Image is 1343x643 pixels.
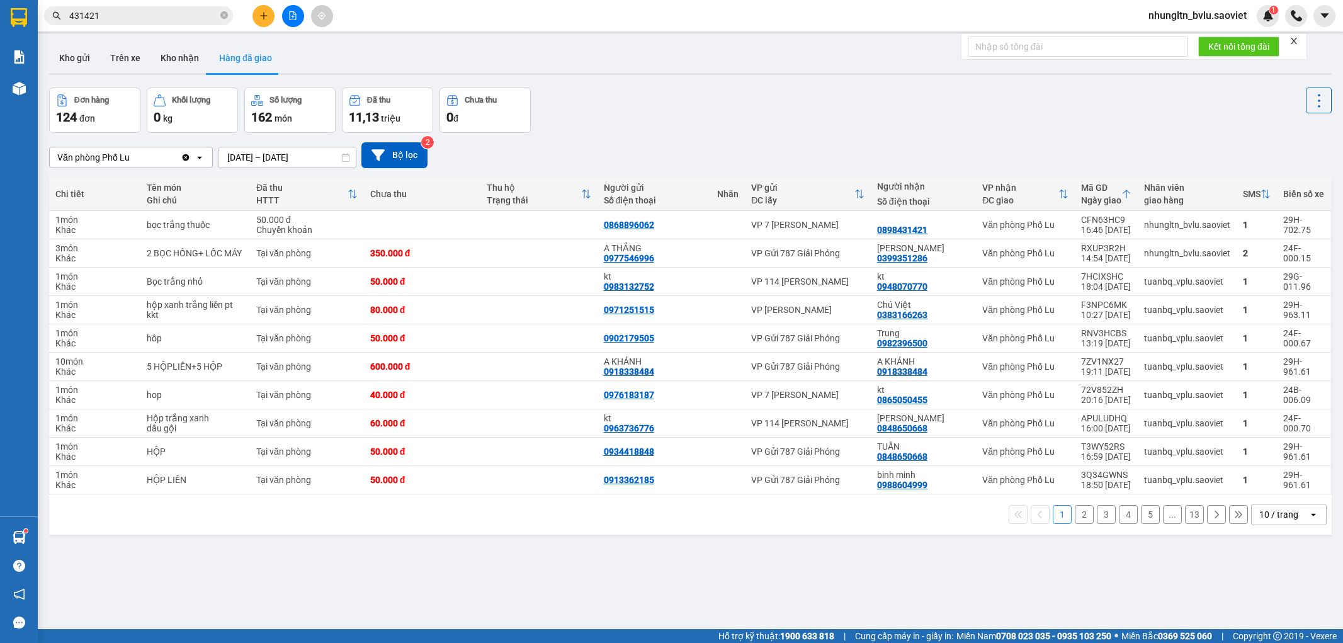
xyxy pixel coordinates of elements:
div: 29H-961.61 [1283,441,1324,462]
div: VP 7 [PERSON_NAME] [751,220,864,230]
div: Bọc trắng nhỏ [147,276,244,287]
th: Toggle SortBy [745,178,871,211]
div: 1 món [55,328,134,338]
div: 10 / trang [1259,508,1298,521]
div: 350.000 đ [370,248,474,258]
div: VP gửi [751,183,854,193]
div: hôp [147,333,244,343]
div: Văn phòng Phố Lu [982,248,1068,258]
div: giao hàng [1144,195,1230,205]
div: Chưa thu [465,96,497,105]
span: message [13,617,25,629]
span: ⚪️ [1114,634,1118,639]
div: Chuyển khoản [256,225,358,235]
div: 13:19 [DATE] [1081,338,1131,348]
div: VP 114 [PERSON_NAME] [751,418,864,428]
span: Cung cấp máy in - giấy in: [855,629,953,643]
div: Khác [55,282,134,292]
div: nhungltn_bvlu.saoviet [1144,220,1230,230]
div: 0963736776 [604,423,654,433]
button: 3 [1097,505,1116,524]
div: tuanbq_vplu.saoviet [1144,276,1230,287]
div: Tên món [147,183,244,193]
div: tuanbq_vplu.saoviet [1144,447,1230,457]
div: 3Q34GWNS [1081,470,1131,480]
div: 0848650668 [877,423,927,433]
div: HỘP LIỀN [147,475,244,485]
div: HTTT [256,195,348,205]
strong: 0369 525 060 [1158,631,1212,641]
span: close [1289,37,1298,45]
button: Bộ lọc [361,142,428,168]
div: 16:46 [DATE] [1081,225,1131,235]
div: tuanbq_vplu.saoviet [1144,305,1230,315]
img: phone-icon [1291,10,1302,21]
sup: 1 [24,529,28,533]
button: aim [311,5,333,27]
span: kg [163,113,173,123]
span: caret-down [1319,10,1330,21]
span: món [275,113,292,123]
div: 0383166263 [877,310,927,320]
div: Văn phòng Phố Lu [982,361,1068,372]
div: tuanbq_vplu.saoviet [1144,390,1230,400]
div: Văn phòng Phố Lu [982,305,1068,315]
div: Số lượng [269,96,302,105]
div: VP 114 [PERSON_NAME] [751,276,864,287]
div: 1 [1243,361,1271,372]
div: Văn phòng Phố Lu [57,151,130,164]
div: Tại văn phòng [256,447,358,457]
div: 24F-000.70 [1283,413,1324,433]
svg: Clear value [181,152,191,162]
div: 60.000 đ [370,418,474,428]
img: warehouse-icon [13,82,26,95]
div: 5 HỘPLIỀN+5 HỘP [147,361,244,372]
div: Khác [55,423,134,433]
div: 19:11 [DATE] [1081,367,1131,377]
div: Văn phòng Phố Lu [982,220,1068,230]
span: triệu [381,113,400,123]
button: Kết nối tổng đài [1198,37,1279,57]
div: Tại văn phòng [256,475,358,485]
div: 14:54 [DATE] [1081,253,1131,263]
div: A KHÁNH [604,356,705,367]
button: Trên xe [100,43,150,73]
div: Đơn hàng [74,96,109,105]
div: VP [PERSON_NAME] [751,305,864,315]
div: 1 [1243,220,1271,230]
div: Khác [55,480,134,490]
div: 0918338484 [604,367,654,377]
div: 0983132752 [604,282,654,292]
div: 0865050455 [877,395,927,405]
strong: 0708 023 035 - 0935 103 250 [996,631,1111,641]
div: Tại văn phòng [256,305,358,315]
div: Biển số xe [1283,189,1324,199]
div: 0868896062 [604,220,654,230]
div: Khác [55,253,134,263]
div: dầu gội [147,423,244,433]
div: 50.000 đ [370,276,474,287]
div: F3NPC6MK [1081,300,1131,310]
div: kt [877,271,970,282]
button: Hàng đã giao [209,43,282,73]
div: 29H-961.61 [1283,470,1324,490]
div: 80.000 đ [370,305,474,315]
div: 29H-963.11 [1283,300,1324,320]
div: 18:04 [DATE] [1081,282,1131,292]
div: Khác [55,367,134,377]
div: 0898431421 [877,225,927,235]
div: 29H-961.61 [1283,356,1324,377]
div: RNV3HCBS [1081,328,1131,338]
div: Văn phòng Phố Lu [982,276,1068,287]
span: close-circle [220,10,228,22]
img: logo-vxr [11,8,27,27]
div: Khối lượng [172,96,210,105]
div: Khác [55,338,134,348]
div: 40.000 đ [370,390,474,400]
div: 1 món [55,300,134,310]
button: Số lượng162món [244,88,336,133]
div: 2 BỌC HỒNG+ LỐC MÁY [147,248,244,258]
div: hop [147,390,244,400]
button: 1 [1053,505,1072,524]
div: 50.000 đ [370,333,474,343]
